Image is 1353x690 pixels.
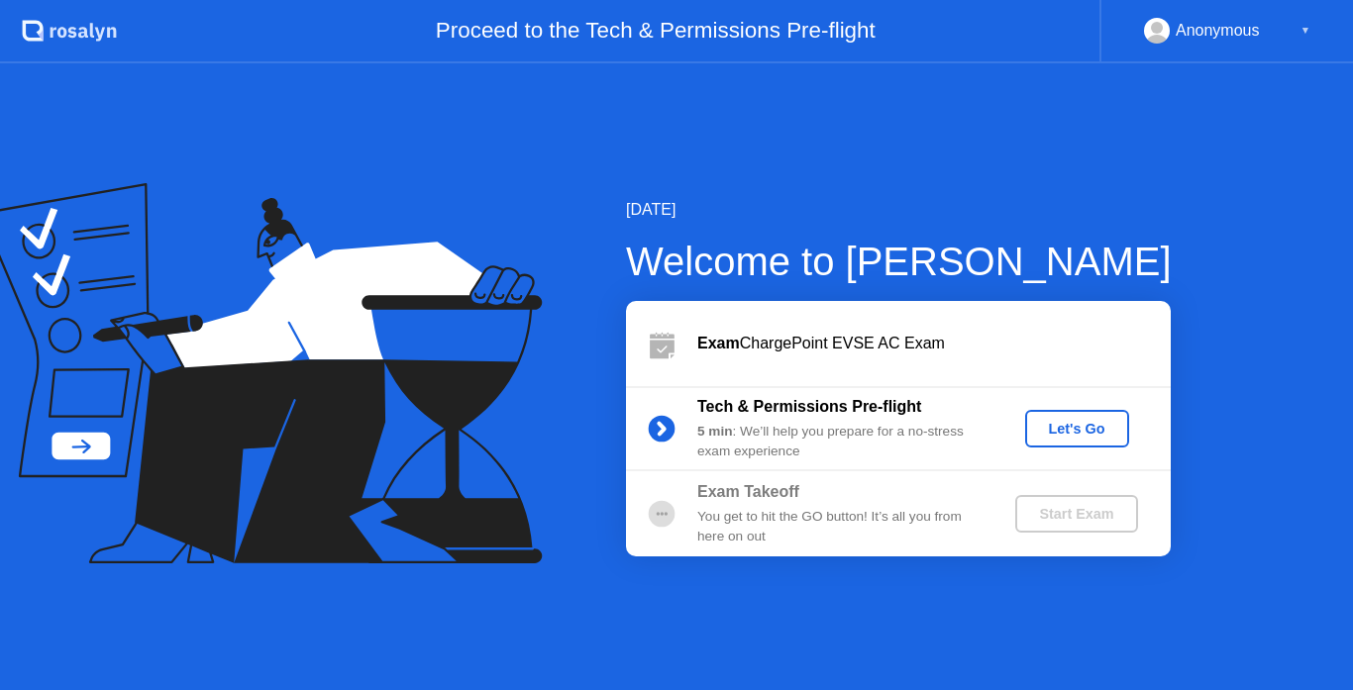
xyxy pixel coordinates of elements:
[1025,410,1129,447] button: Let's Go
[697,424,733,439] b: 5 min
[1023,506,1129,522] div: Start Exam
[1033,421,1121,437] div: Let's Go
[697,507,983,547] div: You get to hit the GO button! It’s all you from here on out
[697,483,799,500] b: Exam Takeoff
[697,398,921,415] b: Tech & Permissions Pre-flight
[626,232,1172,291] div: Welcome to [PERSON_NAME]
[697,335,740,351] b: Exam
[697,422,983,462] div: : We’ll help you prepare for a no-stress exam experience
[1176,18,1260,44] div: Anonymous
[1015,495,1137,533] button: Start Exam
[1301,18,1310,44] div: ▼
[697,332,1171,355] div: ChargePoint EVSE AC Exam
[626,198,1172,222] div: [DATE]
